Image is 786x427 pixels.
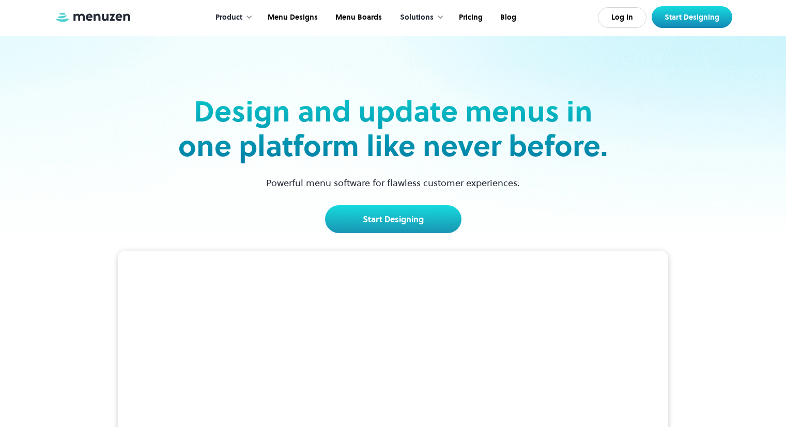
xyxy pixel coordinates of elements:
a: Start Designing [325,205,461,233]
div: Product [205,2,258,34]
div: Solutions [390,2,449,34]
div: Product [215,12,242,23]
a: Log In [598,7,646,28]
a: Pricing [449,2,490,34]
h2: Design and update menus in one platform like never before. [175,94,611,163]
a: Menu Designs [258,2,326,34]
a: Menu Boards [326,2,390,34]
a: Blog [490,2,524,34]
div: Solutions [400,12,434,23]
a: Start Designing [652,6,732,28]
p: Powerful menu software for flawless customer experiences. [253,176,533,190]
